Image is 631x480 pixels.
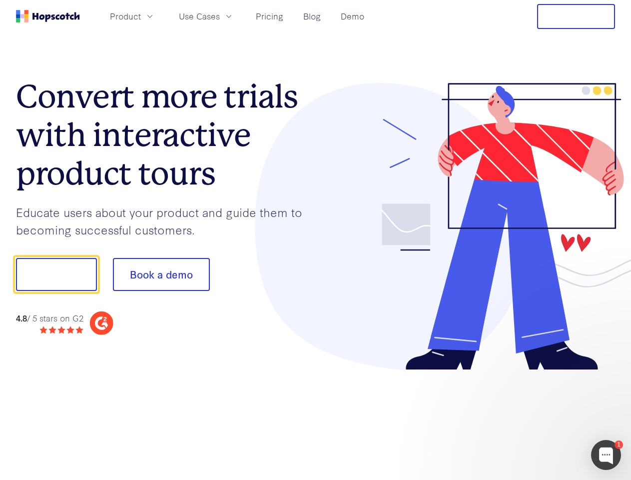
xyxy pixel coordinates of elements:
a: Blog [299,8,325,24]
span: Use Cases [179,10,220,22]
button: Book a demo [113,258,210,291]
button: Show me! [16,258,97,291]
div: 1 [615,440,623,449]
a: Home [16,10,80,22]
p: Educate users about your product and guide them to becoming successful customers. [16,203,316,238]
div: / 5 stars on G2 [16,312,83,324]
h1: Convert more trials with interactive product tours [16,77,316,192]
button: Product [104,8,161,24]
a: Pricing [252,8,287,24]
span: Product [110,10,141,22]
strong: 4.8 [16,312,27,323]
button: Use Cases [173,8,240,24]
button: Free Trial [537,4,615,29]
a: Demo [337,8,368,24]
